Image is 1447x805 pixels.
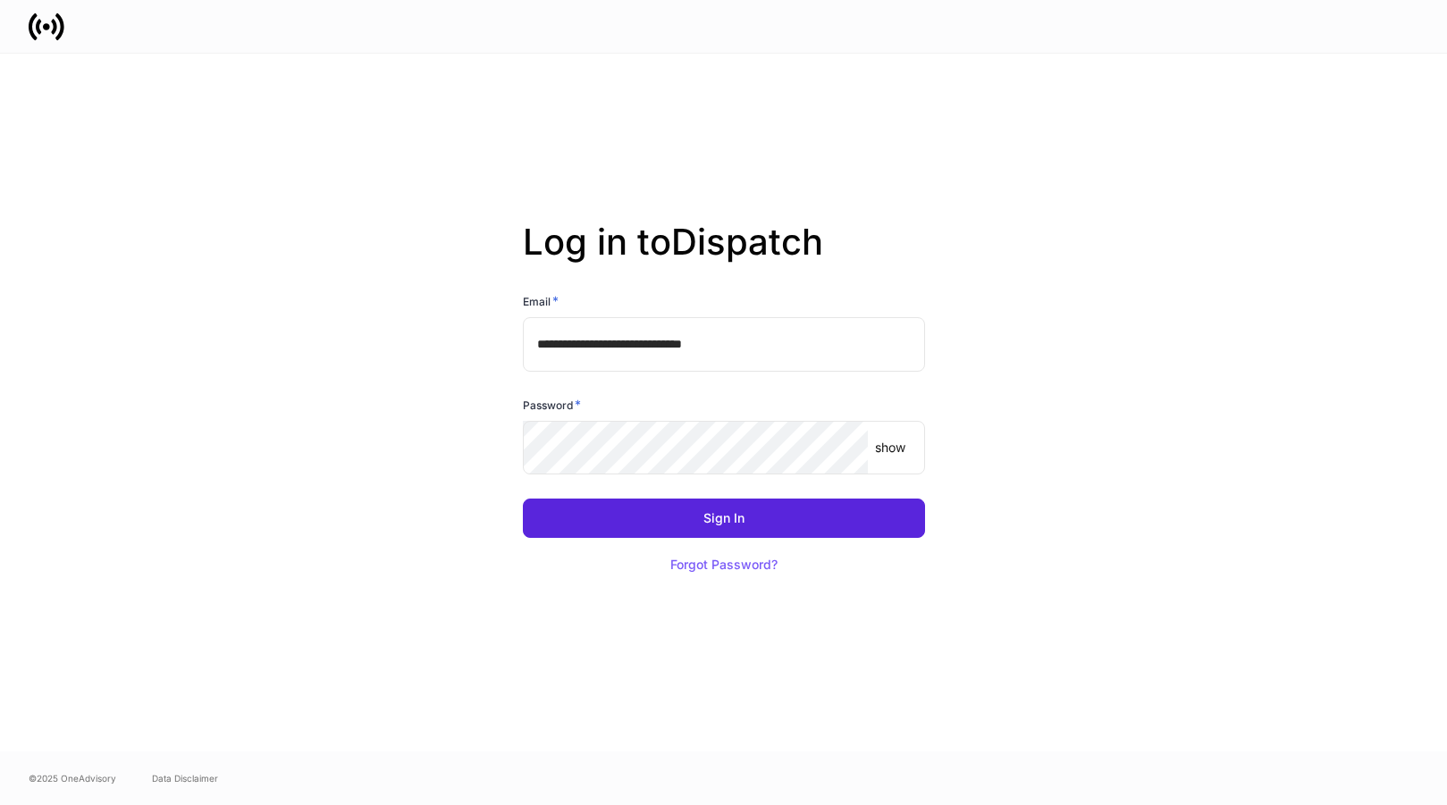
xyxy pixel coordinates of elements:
span: © 2025 OneAdvisory [29,771,116,785]
div: Sign In [703,512,745,524]
p: show [875,439,905,457]
h6: Password [523,396,581,414]
button: Sign In [523,499,925,538]
div: Forgot Password? [670,558,778,571]
button: Forgot Password? [648,545,800,584]
h6: Email [523,292,559,310]
a: Data Disclaimer [152,771,218,785]
h2: Log in to Dispatch [523,221,925,292]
